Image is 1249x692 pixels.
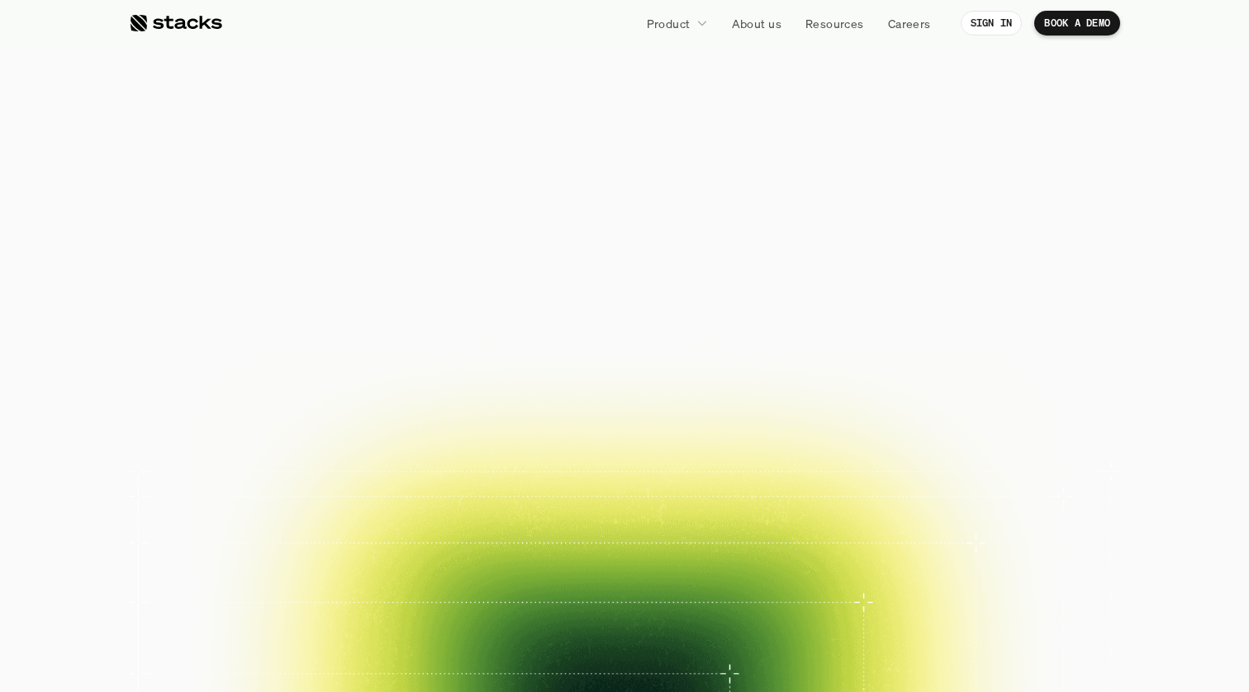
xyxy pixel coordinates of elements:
a: Case study [401,428,509,503]
a: BOOK A DEMO [1034,11,1120,36]
h2: Case study [669,486,713,495]
h2: Case study [323,486,367,495]
span: Reimagined. [419,174,830,249]
p: Product [647,15,691,32]
p: Careers [888,15,931,32]
h2: Case study [207,486,251,495]
a: Case study [171,428,278,503]
p: BOOK A DEMO [481,357,574,381]
p: Resources [805,15,864,32]
p: EXPLORE PRODUCT [640,357,768,381]
p: About us [732,15,781,32]
span: close. [756,100,938,174]
p: BOOK A DEMO [1044,17,1110,29]
p: Close your books faster, smarter, and risk-free with Stacks, the AI tool for accounting teams. [418,268,830,318]
h2: Case study [438,486,482,495]
h2: Case study [785,486,829,495]
a: Resources [795,8,874,38]
span: financial [457,100,741,174]
a: Careers [878,8,941,38]
span: The [312,100,444,174]
a: EXPLORE PRODUCT [611,348,796,390]
a: Case study [633,428,740,503]
p: SIGN IN [971,17,1013,29]
a: BOOK A DEMO [452,348,603,390]
a: Case study [287,428,394,503]
a: About us [722,8,791,38]
a: SIGN IN [961,11,1023,36]
a: Case study [748,428,856,503]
